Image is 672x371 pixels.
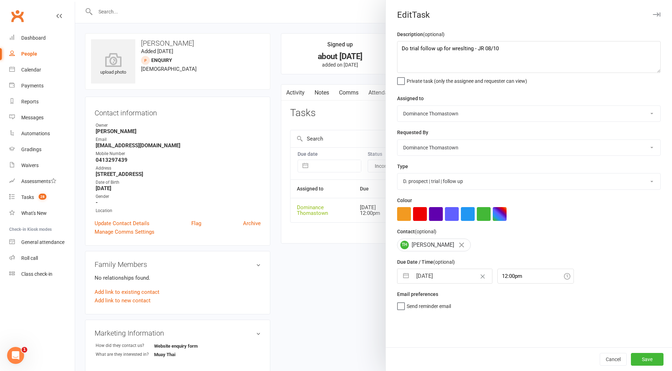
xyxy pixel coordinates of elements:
div: Calendar [21,67,41,73]
a: Messages [9,110,75,126]
div: Waivers [21,162,39,168]
a: What's New [9,205,75,221]
div: Dashboard [21,35,46,41]
div: Assessments [21,178,56,184]
div: What's New [21,210,47,216]
a: Tasks 28 [9,189,75,205]
label: Requested By [397,129,428,136]
div: Reports [21,99,39,104]
label: Contact [397,228,436,235]
div: Class check-in [21,271,52,277]
div: [PERSON_NAME] [397,239,471,251]
a: Calendar [9,62,75,78]
small: (optional) [433,259,455,265]
a: Gradings [9,142,75,158]
button: Clear Date [476,269,489,283]
span: TH [400,241,409,249]
label: Assigned to [397,95,424,102]
a: Assessments [9,173,75,189]
div: Edit Task [386,10,672,20]
label: Description [397,30,445,38]
a: People [9,46,75,62]
div: Tasks [21,194,34,200]
label: Due Date / Time [397,258,455,266]
button: Save [631,353,663,366]
label: Type [397,162,408,170]
small: (optional) [415,229,436,234]
a: Waivers [9,158,75,173]
span: Private task (only the assignee and requester can view) [407,76,527,84]
a: Reports [9,94,75,110]
button: Cancel [600,353,627,366]
div: Automations [21,131,50,136]
a: Dashboard [9,30,75,46]
div: Gradings [21,147,41,152]
span: 28 [39,194,46,200]
textarea: Do trial follow up for wreslting - JR 08/10 [397,41,661,73]
div: Messages [21,115,44,120]
div: Payments [21,83,44,89]
span: Send reminder email [407,301,451,309]
a: General attendance kiosk mode [9,234,75,250]
div: General attendance [21,239,64,245]
a: Class kiosk mode [9,266,75,282]
a: Roll call [9,250,75,266]
span: 1 [22,347,27,353]
a: Automations [9,126,75,142]
a: Payments [9,78,75,94]
div: Roll call [21,255,38,261]
small: (optional) [423,32,445,37]
label: Colour [397,196,412,204]
div: People [21,51,37,57]
iframe: Intercom live chat [7,347,24,364]
a: Clubworx [9,7,26,25]
label: Email preferences [397,290,438,298]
